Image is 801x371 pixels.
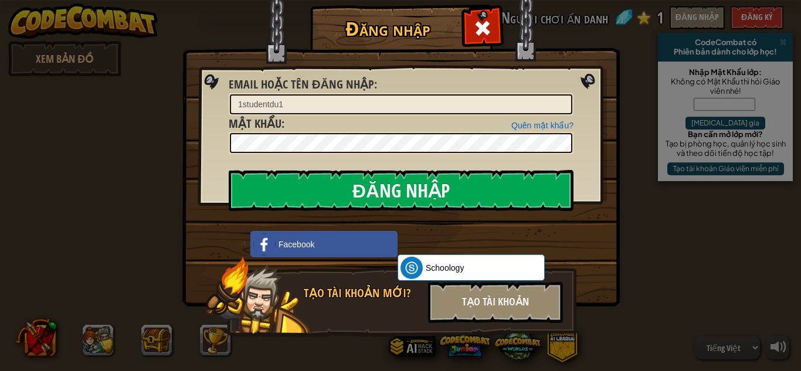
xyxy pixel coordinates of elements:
label: : [229,115,284,132]
div: Tạo tài khoản [428,282,563,323]
iframe: Nút Đăng nhập bằng Google [392,230,530,256]
span: Facebook [279,239,314,250]
img: schoology.png [400,257,423,279]
label: : [229,76,377,93]
span: Mật khẩu [229,115,281,131]
h1: Đăng nhập [313,18,463,39]
div: Tạo tài khoản mới? [304,285,421,302]
input: Đăng nhập [229,170,573,211]
a: Quên mật khẩu? [511,121,573,130]
img: facebook_small.png [253,233,276,256]
span: Email hoặc tên đăng nhập [229,76,374,92]
span: Schoology [426,262,464,274]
